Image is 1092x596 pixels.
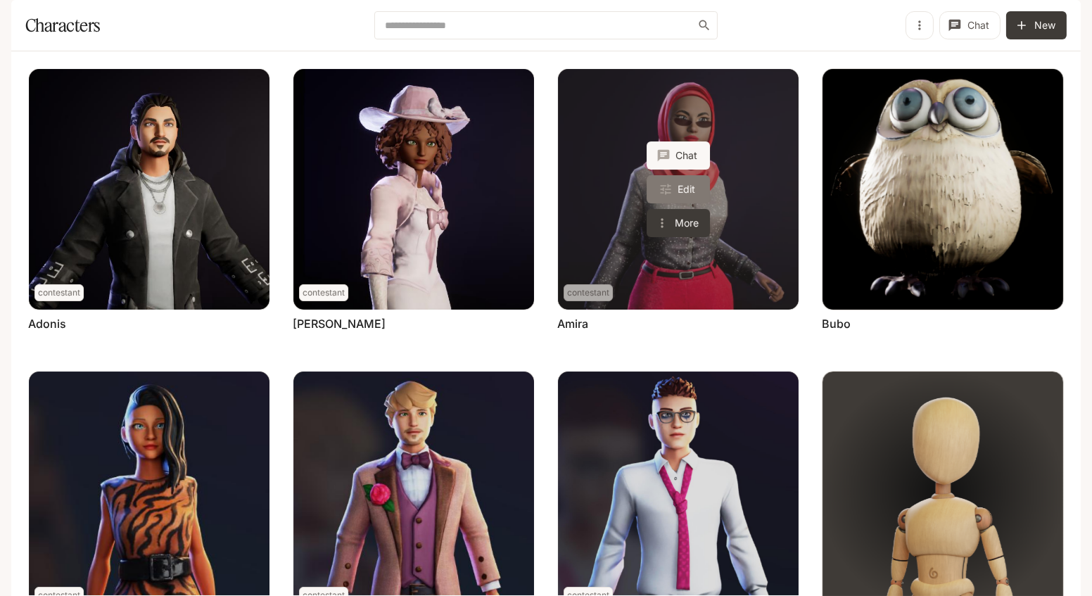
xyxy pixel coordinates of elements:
[11,7,36,32] button: open drawer
[647,209,710,237] button: More actions
[822,316,851,331] a: Bubo
[647,141,710,170] button: Chat with Amira
[1006,11,1067,39] button: New
[25,11,100,39] h1: Characters
[293,316,386,331] a: [PERSON_NAME]
[29,69,269,310] img: Adonis
[939,11,1001,39] button: Chat
[28,316,66,331] a: Adonis
[558,69,799,310] a: Amira
[557,316,588,331] a: Amira
[293,69,534,310] img: Amanda
[823,69,1063,310] img: Bubo
[647,175,710,203] a: Edit Amira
